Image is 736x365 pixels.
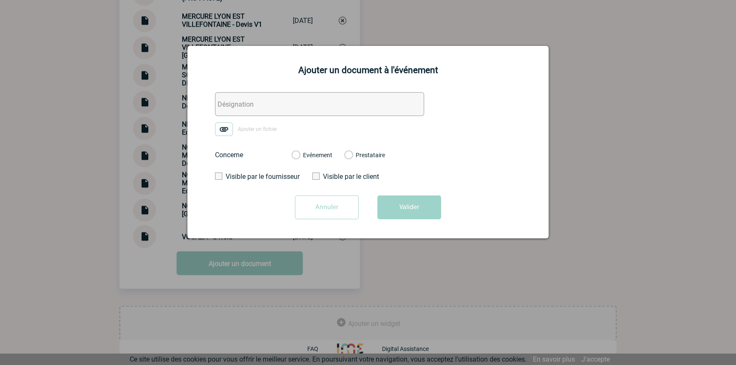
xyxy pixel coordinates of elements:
label: Visible par le client [312,173,391,181]
label: Visible par le fournisseur [215,173,294,181]
h2: Ajouter un document à l'événement [198,65,538,75]
span: Ajouter un fichier [238,126,277,132]
input: Annuler [295,195,359,219]
label: Prestataire [344,152,352,159]
label: Evénement [292,152,300,159]
button: Valider [377,195,441,219]
input: Désignation [215,92,424,116]
label: Concerne [215,151,283,159]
